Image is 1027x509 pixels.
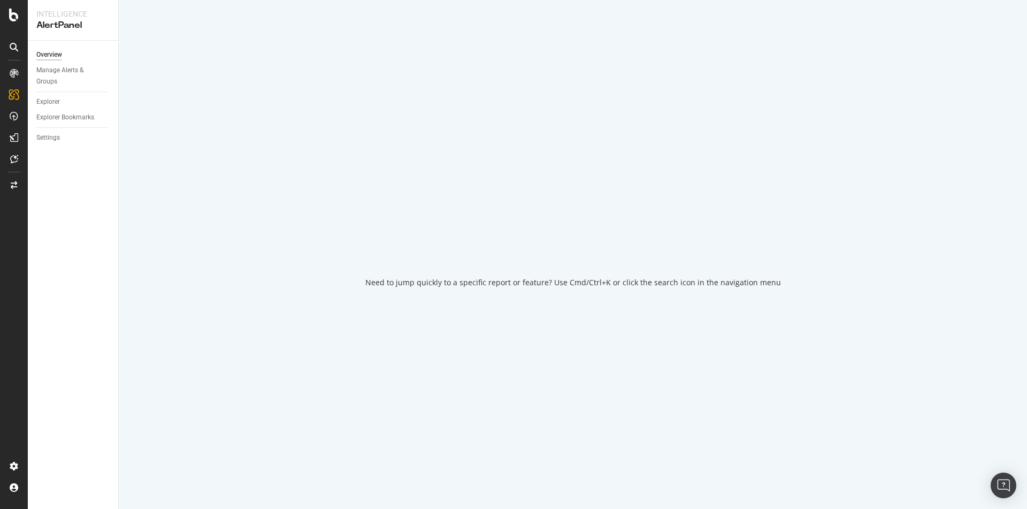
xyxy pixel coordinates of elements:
[36,132,111,143] a: Settings
[36,49,62,60] div: Overview
[365,277,781,288] div: Need to jump quickly to a specific report or feature? Use Cmd/Ctrl+K or click the search icon in ...
[36,96,60,108] div: Explorer
[991,473,1016,498] div: Open Intercom Messenger
[36,112,111,123] a: Explorer Bookmarks
[36,112,94,123] div: Explorer Bookmarks
[36,96,111,108] a: Explorer
[36,132,60,143] div: Settings
[36,19,110,32] div: AlertPanel
[534,222,611,260] div: animation
[36,49,111,60] a: Overview
[36,65,111,87] a: Manage Alerts & Groups
[36,65,101,87] div: Manage Alerts & Groups
[36,9,110,19] div: Intelligence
